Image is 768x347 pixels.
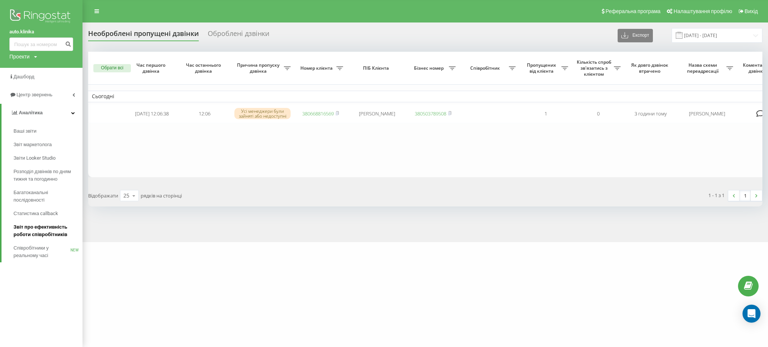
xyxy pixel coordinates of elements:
input: Пошук за номером [9,37,73,51]
span: Звіти Looker Studio [13,154,55,162]
span: Центр звернень [16,92,52,97]
span: Аналiтика [19,110,43,115]
a: Статистика callback [13,207,82,220]
span: Реферальна програма [606,8,661,14]
td: 1 [519,104,572,124]
div: Оброблені дзвінки [208,30,269,41]
span: Вихід [745,8,758,14]
span: Розподіл дзвінків по дням тижня та погодинно [13,168,79,183]
div: Необроблені пропущені дзвінки [88,30,199,41]
td: 0 [572,104,624,124]
a: Звіт про ефективність роботи співробітників [13,220,82,241]
span: Ваші звіти [13,127,36,135]
div: 1 - 1 з 1 [708,191,724,199]
span: Співробітник [463,65,509,71]
a: auto.klinika [9,28,73,36]
span: Статистика callback [13,210,58,217]
span: Час останнього дзвінка [184,62,225,74]
a: Звіт маркетолога [13,138,82,151]
div: Усі менеджери були зайняті або недоступні [234,108,291,119]
span: Бізнес номер [411,65,449,71]
a: Розподіл дзвінків по дням тижня та погодинно [13,165,82,186]
span: Відображати [88,192,118,199]
td: 3 години тому [624,104,677,124]
span: Назва схеми переадресації [681,62,726,74]
span: Причина пропуску дзвінка [234,62,284,74]
div: 25 [123,192,129,199]
span: Співробітники у реальному часі [13,244,70,259]
a: Багатоканальні послідовності [13,186,82,207]
td: [PERSON_NAME] [347,104,407,124]
button: Експорт [618,29,653,42]
div: Open Intercom Messenger [742,305,760,323]
span: Звіт маркетолога [13,141,52,148]
a: Співробітники у реальному часіNEW [13,241,82,262]
span: Звіт про ефективність роботи співробітників [13,223,79,238]
span: Налаштування профілю [673,8,732,14]
a: Аналiтика [1,104,82,122]
a: Звіти Looker Studio [13,151,82,165]
span: рядків на сторінці [141,192,182,199]
div: Проекти [9,53,30,60]
td: [PERSON_NAME] [677,104,737,124]
span: ПІБ Клієнта [353,65,400,71]
span: Як довго дзвінок втрачено [630,62,671,74]
a: 380503789508 [415,110,446,117]
span: Пропущених від клієнта [523,62,561,74]
span: Дашборд [13,74,34,79]
td: [DATE] 12:06:38 [126,104,178,124]
span: Кількість спроб зв'язатись з клієнтом [576,59,614,77]
span: Час першого дзвінка [132,62,172,74]
img: Ringostat logo [9,7,73,26]
span: Багатоканальні послідовності [13,189,79,204]
td: 12:06 [178,104,231,124]
button: Обрати всі [93,64,131,72]
span: Номер клієнта [298,65,336,71]
a: Ваші звіти [13,124,82,138]
a: 380668816569 [302,110,334,117]
a: 1 [739,190,751,201]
